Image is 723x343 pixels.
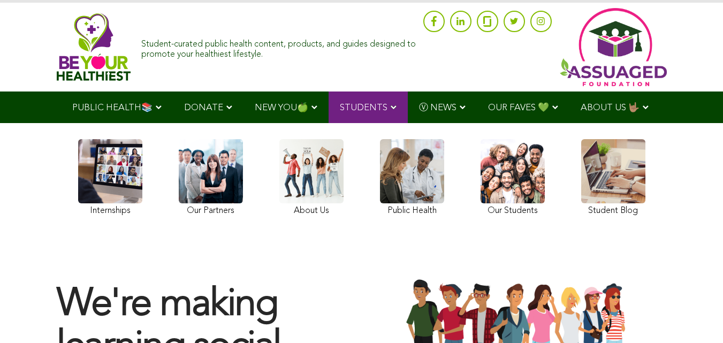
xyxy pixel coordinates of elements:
[72,103,153,112] span: PUBLIC HEALTH📚
[57,92,667,123] div: Navigation Menu
[483,16,491,27] img: glassdoor
[581,103,640,112] span: ABOUT US 🤟🏽
[184,103,223,112] span: DONATE
[669,292,723,343] iframe: Chat Widget
[255,103,308,112] span: NEW YOU🍏
[340,103,387,112] span: STUDENTS
[141,34,417,60] div: Student-curated public health content, products, and guides designed to promote your healthiest l...
[419,103,456,112] span: Ⓥ NEWS
[560,8,667,86] img: Assuaged App
[488,103,549,112] span: OUR FAVES 💚
[57,13,131,81] img: Assuaged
